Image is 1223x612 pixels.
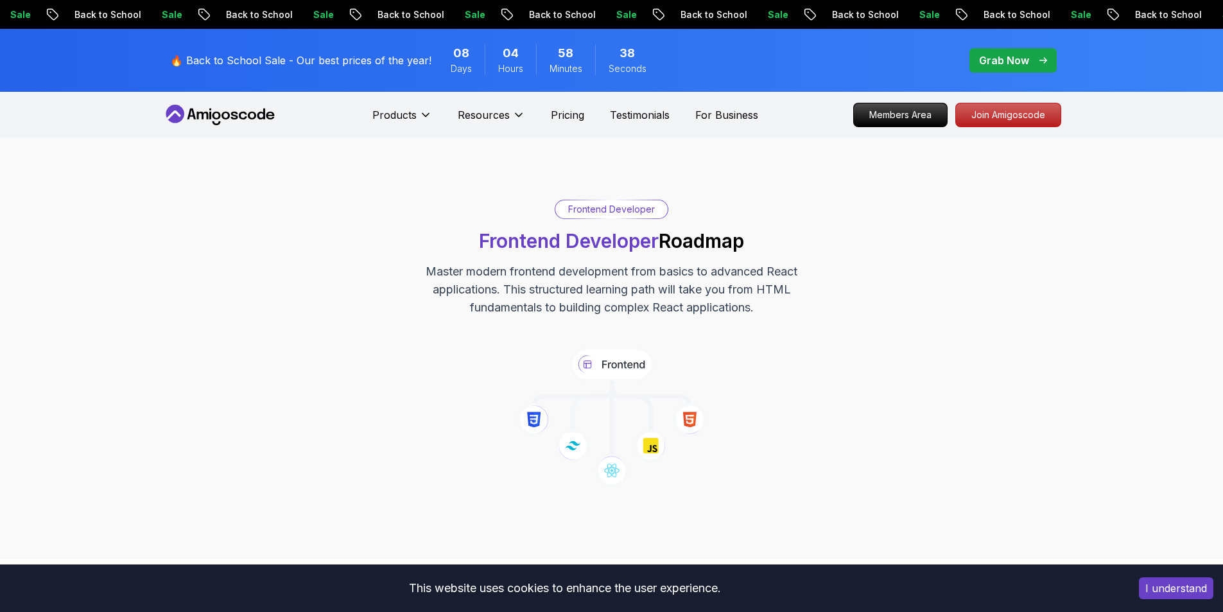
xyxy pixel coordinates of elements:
p: Back to School [494,8,582,21]
p: Sale [127,8,168,21]
a: Members Area [853,103,948,127]
span: Minutes [550,62,582,75]
span: 58 Minutes [558,44,573,62]
p: Sale [1036,8,1077,21]
p: Sale [279,8,320,21]
p: Back to School [949,8,1036,21]
p: Master modern frontend development from basics to advanced React applications. This structured le... [396,263,828,317]
p: Back to School [646,8,733,21]
div: Frontend Developer [555,200,668,218]
p: Back to School [343,8,430,21]
a: For Business [695,107,758,123]
a: Pricing [551,107,584,123]
p: Join Amigoscode [956,103,1061,127]
a: Testimonials [610,107,670,123]
button: Accept cookies [1139,577,1213,599]
p: Members Area [854,103,947,127]
button: Resources [458,107,525,133]
p: Sale [430,8,471,21]
span: Days [451,62,472,75]
p: Resources [458,107,510,123]
p: Back to School [191,8,279,21]
p: Back to School [40,8,127,21]
span: 38 Seconds [620,44,635,62]
p: Sale [582,8,623,21]
p: Products [372,107,417,123]
div: This website uses cookies to enhance the user experience. [10,574,1120,602]
p: 🔥 Back to School Sale - Our best prices of the year! [170,53,431,68]
p: Back to School [797,8,885,21]
span: Hours [498,62,523,75]
a: Join Amigoscode [955,103,1061,127]
span: Seconds [609,62,646,75]
p: Sale [733,8,774,21]
span: 8 Days [453,44,469,62]
button: Products [372,107,432,133]
p: Sale [885,8,926,21]
span: 4 Hours [503,44,519,62]
span: Frontend Developer [479,229,659,252]
h1: Roadmap [479,229,744,252]
p: Grab Now [979,53,1029,68]
p: Back to School [1100,8,1188,21]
